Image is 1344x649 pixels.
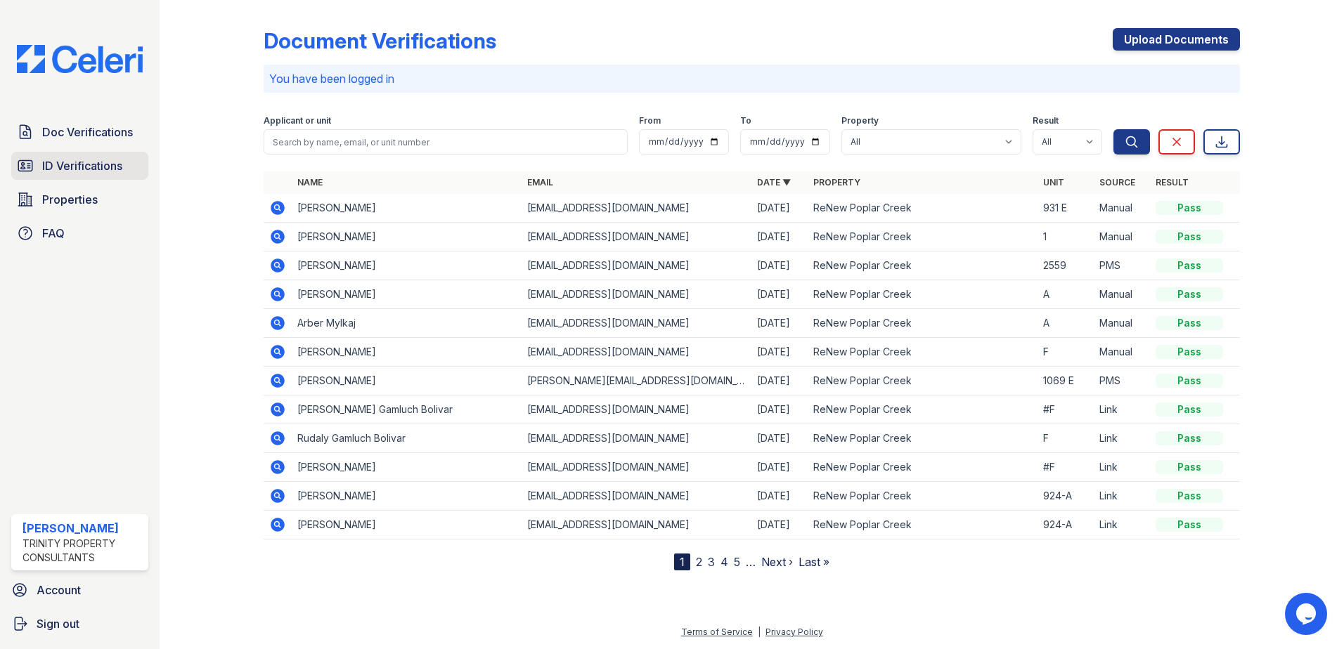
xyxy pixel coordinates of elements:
a: Email [527,177,553,188]
td: [DATE] [751,251,808,280]
td: [PERSON_NAME] Gamluch Bolivar [292,395,522,424]
td: [EMAIL_ADDRESS][DOMAIN_NAME] [522,511,751,539]
td: ReNew Poplar Creek [808,223,1038,251]
td: [DATE] [751,223,808,251]
div: Trinity Property Consultants [22,537,143,565]
td: [DATE] [751,424,808,453]
span: … [746,553,756,570]
td: [EMAIL_ADDRESS][DOMAIN_NAME] [522,223,751,251]
span: Doc Verifications [42,124,133,140]
td: [DATE] [751,511,808,539]
td: [PERSON_NAME] [292,453,522,482]
a: Terms of Service [681,627,753,637]
td: [PERSON_NAME] [292,367,522,395]
td: Link [1094,395,1150,424]
td: F [1038,338,1094,367]
input: Search by name, email, or unit number [264,129,628,155]
div: Pass [1156,402,1223,417]
td: [PERSON_NAME] [292,223,522,251]
div: Pass [1156,518,1223,532]
a: Unit [1043,177,1064,188]
a: 2 [696,555,702,569]
td: [DATE] [751,280,808,309]
span: FAQ [42,225,65,242]
a: 5 [734,555,740,569]
td: [DATE] [751,395,808,424]
td: 1069 E [1038,367,1094,395]
td: Link [1094,424,1150,453]
td: [PERSON_NAME] [292,194,522,223]
span: Sign out [37,615,79,632]
label: Result [1033,115,1059,126]
img: CE_Logo_Blue-a8612792a0a2168367f1c8372b55b34899dd931a85d93a1a3d3e32e68fde9ad4.png [6,45,154,73]
td: [PERSON_NAME] [292,511,522,539]
div: Pass [1156,201,1223,215]
td: [DATE] [751,338,808,367]
p: You have been logged in [269,70,1234,87]
td: Manual [1094,338,1150,367]
label: To [740,115,751,126]
span: ID Verifications [42,157,122,174]
td: [EMAIL_ADDRESS][DOMAIN_NAME] [522,338,751,367]
a: Doc Verifications [11,118,148,146]
td: 1 [1038,223,1094,251]
td: Arber Mylkaj [292,309,522,338]
div: Document Verifications [264,28,496,53]
a: Date ▼ [757,177,791,188]
td: ReNew Poplar Creek [808,338,1038,367]
a: Sign out [6,610,154,638]
a: ID Verifications [11,152,148,180]
td: #F [1038,453,1094,482]
td: [EMAIL_ADDRESS][DOMAIN_NAME] [522,194,751,223]
td: #F [1038,395,1094,424]
td: ReNew Poplar Creek [808,511,1038,539]
span: Account [37,582,81,598]
td: A [1038,280,1094,309]
iframe: chat widget [1285,593,1330,635]
label: Property [841,115,879,126]
td: [EMAIL_ADDRESS][DOMAIN_NAME] [522,251,751,280]
td: [EMAIL_ADDRESS][DOMAIN_NAME] [522,309,751,338]
td: Link [1094,511,1150,539]
a: Privacy Policy [765,627,823,637]
div: 1 [674,553,690,570]
a: Last » [799,555,829,569]
td: 924-A [1038,482,1094,511]
td: ReNew Poplar Creek [808,309,1038,338]
td: Manual [1094,223,1150,251]
td: [PERSON_NAME] [292,280,522,309]
div: Pass [1156,258,1223,273]
td: [PERSON_NAME] [292,338,522,367]
a: 3 [708,555,715,569]
td: [EMAIL_ADDRESS][DOMAIN_NAME] [522,424,751,453]
div: Pass [1156,460,1223,474]
span: Properties [42,191,98,208]
td: [EMAIL_ADDRESS][DOMAIN_NAME] [522,395,751,424]
div: Pass [1156,230,1223,244]
td: A [1038,309,1094,338]
td: [DATE] [751,482,808,511]
div: Pass [1156,431,1223,445]
td: Link [1094,453,1150,482]
div: | [758,627,761,637]
td: Manual [1094,280,1150,309]
td: PMS [1094,251,1150,280]
td: Link [1094,482,1150,511]
td: F [1038,424,1094,453]
a: Upload Documents [1113,28,1240,51]
td: PMS [1094,367,1150,395]
td: Rudaly Gamluch Bolivar [292,424,522,453]
td: ReNew Poplar Creek [808,251,1038,280]
label: Applicant or unit [264,115,331,126]
div: Pass [1156,345,1223,359]
a: Properties [11,185,148,214]
td: ReNew Poplar Creek [808,482,1038,511]
label: From [639,115,661,126]
div: Pass [1156,287,1223,301]
td: ReNew Poplar Creek [808,395,1038,424]
a: Source [1099,177,1135,188]
td: 931 E [1038,194,1094,223]
td: ReNew Poplar Creek [808,424,1038,453]
td: [DATE] [751,367,808,395]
